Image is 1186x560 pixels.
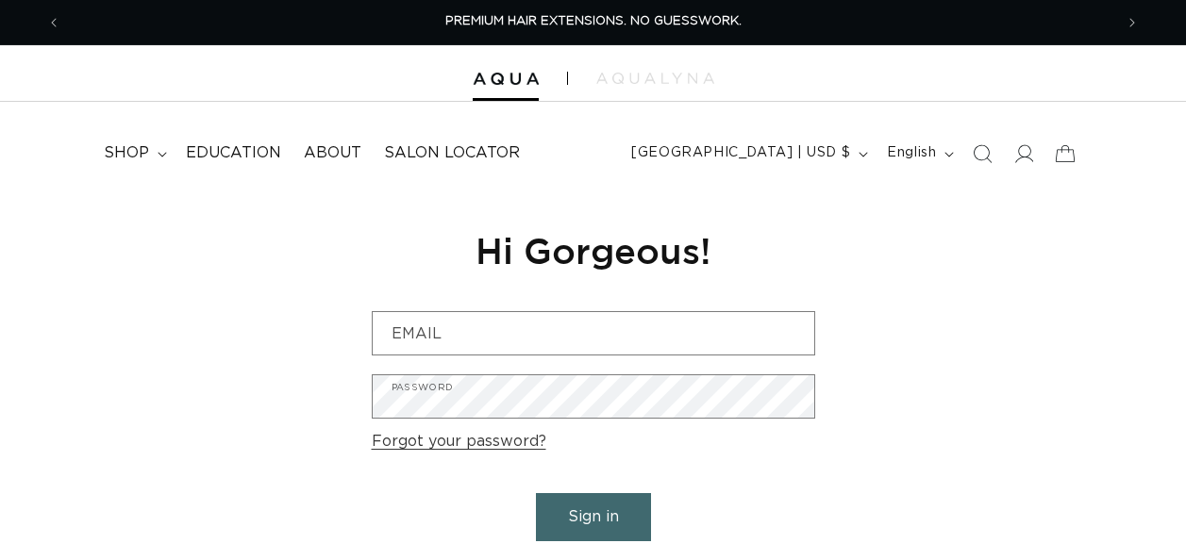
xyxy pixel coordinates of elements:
button: English [876,136,961,172]
button: Next announcement [1111,5,1153,41]
span: [GEOGRAPHIC_DATA] | USD $ [631,143,850,163]
a: About [292,132,373,174]
span: English [887,143,936,163]
a: Salon Locator [373,132,531,174]
summary: shop [92,132,175,174]
input: Email [373,312,814,354]
img: Aqua Hair Extensions [473,73,539,86]
a: Forgot your password? [372,428,546,455]
summary: Search [961,133,1003,174]
span: PREMIUM HAIR EXTENSIONS. NO GUESSWORK. [445,15,742,27]
button: Previous announcement [33,5,75,41]
a: Education [175,132,292,174]
span: Education [186,143,281,163]
span: shop [104,143,149,163]
span: About [304,143,361,163]
button: [GEOGRAPHIC_DATA] | USD $ [620,136,876,172]
h1: Hi Gorgeous! [372,227,815,273]
img: aqualyna.com [596,73,714,84]
span: Salon Locator [384,143,520,163]
button: Sign in [536,493,651,541]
